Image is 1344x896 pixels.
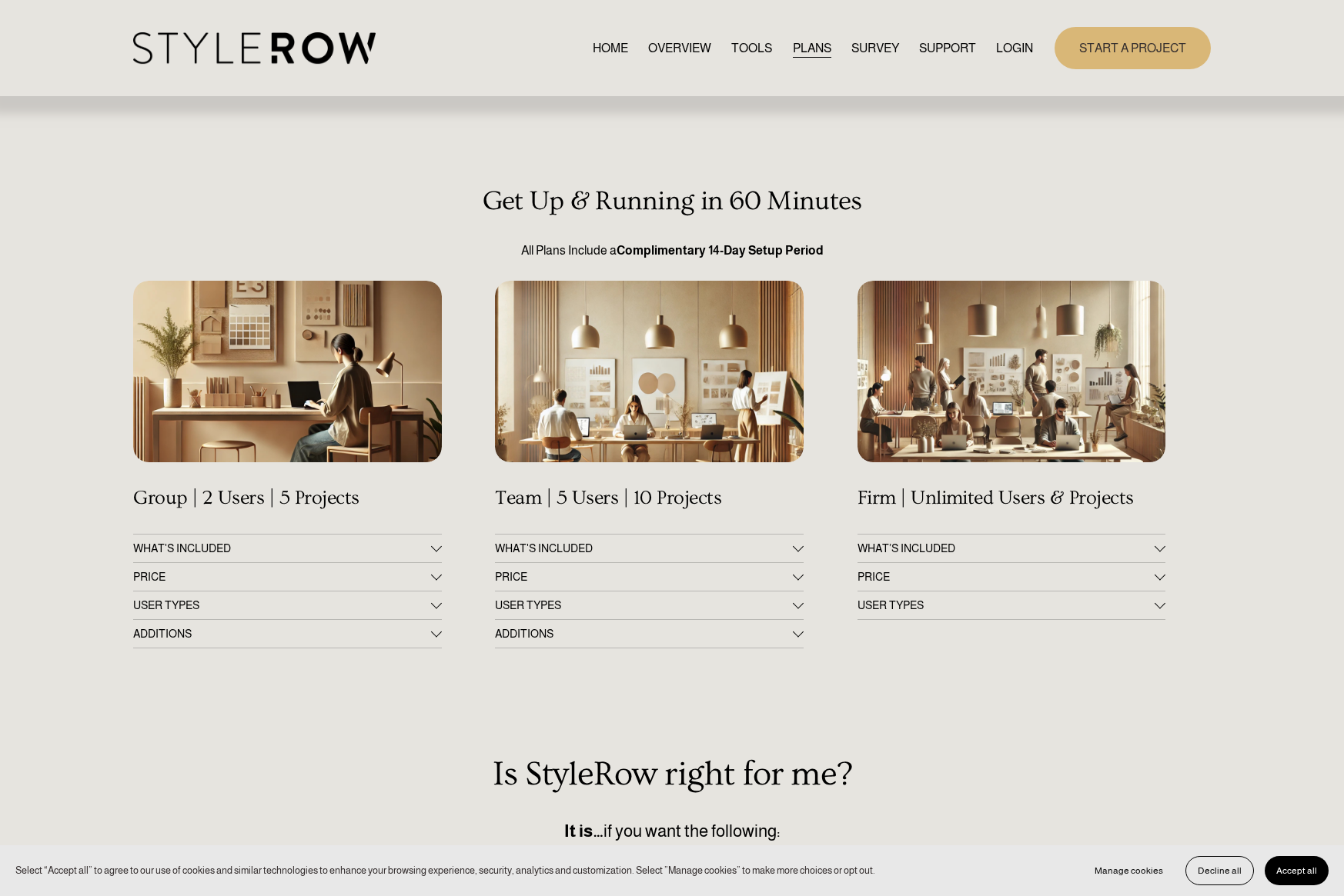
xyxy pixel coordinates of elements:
span: PRICE [858,571,1155,583]
button: USER TYPES [495,591,803,619]
a: PLANS [793,38,831,58]
p: All Plans Include a [133,241,1211,260]
a: folder dropdown [919,38,976,58]
button: PRICE [858,563,1165,591]
a: OVERVIEW [648,38,711,58]
button: USER TYPES [858,591,1165,619]
span: WHAT'S INCLUDED [133,542,430,555]
span: PRICE [495,571,792,583]
button: Accept all [1265,856,1329,885]
span: ADDITIONS [133,628,430,640]
span: Accept all [1276,865,1317,876]
button: WHAT'S INCLUDED [495,535,803,562]
span: SUPPORT [919,39,976,58]
span: Decline all [1198,865,1242,876]
h4: Firm | Unlimited Users & Projects [858,487,1165,510]
strong: It is… [564,821,603,841]
strong: Complimentary 14-Day Setup Period [617,244,824,257]
button: WHAT’S INCLUDED [858,535,1165,562]
a: SURVEY [851,38,899,58]
h4: Team | 5 Users | 10 Projects [495,487,803,510]
p: if you want the following: [133,818,1211,844]
a: LOGIN [996,38,1033,58]
button: PRICE [495,563,803,591]
span: USER TYPES [858,599,1155,611]
button: WHAT'S INCLUDED [133,535,441,562]
span: PRICE [133,571,430,583]
button: ADDITIONS [133,620,441,648]
a: HOME [593,38,628,58]
button: Manage cookies [1083,856,1175,885]
button: USER TYPES [133,591,441,619]
button: PRICE [133,563,441,591]
span: Manage cookies [1095,865,1163,876]
p: Select “Accept all” to agree to our use of cookies and similar technologies to enhance your brows... [15,863,875,878]
span: WHAT'S INCLUDED [495,542,792,555]
span: USER TYPES [495,599,792,611]
img: StyleRow [133,32,376,64]
h2: Is StyleRow right for me? [133,755,1211,794]
button: Decline all [1185,856,1254,885]
span: ADDITIONS [495,628,792,640]
button: ADDITIONS [495,620,803,648]
span: USER TYPES [133,599,430,611]
span: WHAT’S INCLUDED [858,542,1155,555]
a: TOOLS [731,38,772,58]
h4: Group | 2 Users | 5 Projects [133,487,441,510]
h3: Get Up & Running in 60 Minutes [133,186,1211,217]
a: START A PROJECT [1055,27,1211,69]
